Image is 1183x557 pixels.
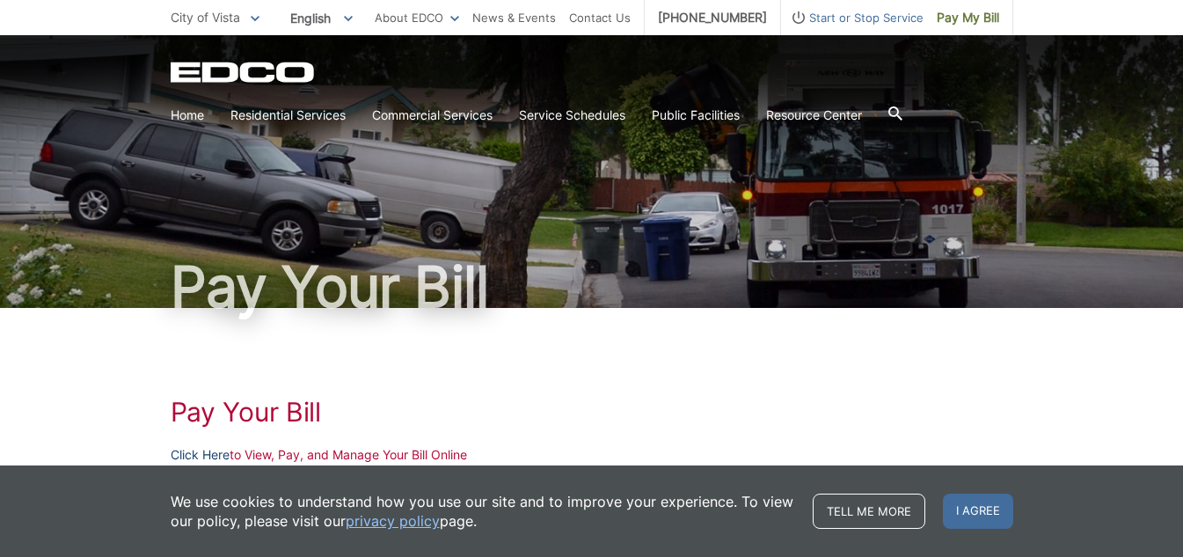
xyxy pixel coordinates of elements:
[171,492,795,531] p: We use cookies to understand how you use our site and to improve your experience. To view our pol...
[171,10,240,25] span: City of Vista
[171,445,1013,465] p: to View, Pay, and Manage Your Bill Online
[519,106,625,125] a: Service Schedules
[171,445,230,465] a: Click Here
[375,8,459,27] a: About EDCO
[346,511,440,531] a: privacy policy
[171,62,317,83] a: EDCD logo. Return to the homepage.
[652,106,740,125] a: Public Facilities
[171,396,1013,428] h1: Pay Your Bill
[277,4,366,33] span: English
[171,106,204,125] a: Home
[813,494,925,529] a: Tell me more
[943,494,1013,529] span: I agree
[171,259,1013,315] h1: Pay Your Bill
[372,106,493,125] a: Commercial Services
[472,8,556,27] a: News & Events
[569,8,631,27] a: Contact Us
[937,8,999,27] span: Pay My Bill
[230,106,346,125] a: Residential Services
[766,106,862,125] a: Resource Center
